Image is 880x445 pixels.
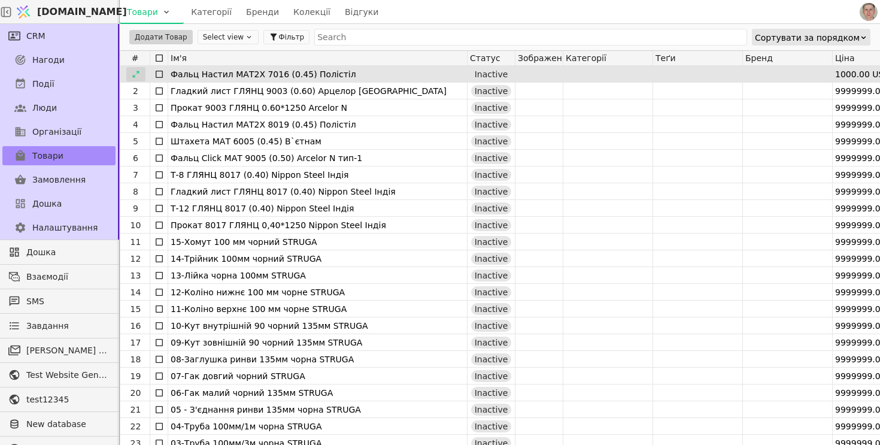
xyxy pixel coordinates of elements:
span: Зображення [518,53,563,63]
span: Бренд [745,53,773,63]
div: Т-12 ГЛЯНЦ 8017 (0.40) Nippon Steel Індія [171,200,465,217]
div: Inactive [471,387,512,399]
div: 10 [122,217,150,234]
a: Нагоди [2,50,116,69]
span: Ціна [835,53,855,63]
div: Inactive [471,353,512,365]
div: Гладкий лист ГЛЯНЦ 9003 (0.60) Арцелор [GEOGRAPHIC_DATA] [171,83,465,99]
span: Товари [32,150,63,162]
span: Теґи [656,53,676,63]
div: Inactive [471,303,512,315]
div: 12 [122,250,150,267]
div: Inactive [471,219,512,231]
div: 05 - З'єднання ринви 135мм чорна STRUGA [171,401,465,418]
div: 8 [122,183,150,200]
div: Inactive [471,253,512,265]
span: [DOMAIN_NAME] [37,5,127,19]
span: CRM [26,30,45,43]
div: 6 [122,150,150,167]
div: Inactive [471,102,512,114]
span: Дошка [32,198,62,210]
button: Фільтр [263,30,309,44]
div: Inactive [471,370,512,382]
span: Нагоди [32,54,65,66]
div: Inactive [471,135,512,147]
span: New database [26,418,110,431]
span: Завдання [26,320,69,332]
div: 17 [122,334,150,351]
div: Фальц Сlick МАТ 9005 (0.50) Arcelor N тип-1 [171,150,465,167]
button: Select view [198,30,259,44]
div: Inactive [471,236,512,248]
div: 07-Гак довгий чорний STRUGA [171,368,465,385]
span: Дошка [26,246,110,259]
a: Дошка [2,194,116,213]
div: Inactive [471,420,512,432]
span: Категорії [566,53,606,63]
span: Люди [32,102,57,114]
div: # [120,51,150,65]
span: Фільтр [278,32,304,43]
div: 16 [122,317,150,334]
span: Взаємодії [26,271,110,283]
a: New database [2,414,116,434]
div: Гладкий лист ГЛЯНЦ 8017 (0.40) Nippon Steel Індія [171,183,465,200]
div: Inactive [471,337,512,349]
div: Фальц Настил МАТ2Х 8019 (0.45) Полістіл [171,116,465,133]
div: 22 [122,418,150,435]
div: 2 [122,83,150,99]
div: 09-Кут зовнішній 90 чорний 135мм STRUGA [171,334,465,351]
a: [PERSON_NAME] розсилки [2,341,116,360]
div: Штахета МАТ 6005 (0.45) В`єтнам [171,133,465,150]
a: [DOMAIN_NAME] [12,1,120,23]
span: SMS [26,295,110,308]
a: Налаштування [2,218,116,237]
div: 18 [122,351,150,368]
div: 3 [122,99,150,116]
div: 11-Коліно верхнє 100 мм чорне STRUGA [171,301,465,317]
input: Search [314,29,747,46]
div: 14-Трійник 100мм чорний STRUGA [171,250,465,267]
div: Фальц Настил МАТ2Х 7016 (0.45) Полістіл [171,66,465,83]
div: 08-Заглушка ринви 135мм чорна STRUGA [171,351,465,368]
span: test12345 [26,393,110,406]
div: Inactive [471,68,512,80]
a: CRM [2,26,116,46]
a: Події [2,74,116,93]
span: Замовлення [32,174,86,186]
a: Люди [2,98,116,117]
div: 12-Коліно нижнє 100 мм чорне STRUGA [171,284,465,301]
img: Logo [14,1,32,23]
a: Організації [2,122,116,141]
div: Inactive [471,202,512,214]
div: 13 [122,267,150,284]
div: 13-Лійка чорна 100мм STRUGA [171,267,465,284]
div: Inactive [471,286,512,298]
div: Inactive [471,404,512,416]
span: [PERSON_NAME] розсилки [26,344,110,357]
a: Завдання [2,316,116,335]
div: Сортувати за порядком [755,29,860,46]
div: Прокат 9003 ГЛЯНЦ 0.60*1250 Arcelor N [171,99,465,116]
span: Ім'я [171,53,187,63]
a: Взаємодії [2,267,116,286]
div: 15 [122,301,150,317]
div: Inactive [471,85,512,97]
a: Test Website General template [2,365,116,385]
div: 5 [122,133,150,150]
div: Прокат 8017 ГЛЯНЦ 0,40*1250 Nippon Steel Індія [171,217,465,234]
div: 06-Гак малий чорний 135мм STRUGA [171,385,465,401]
div: Inactive [471,320,512,332]
a: Замовлення [2,170,116,189]
a: test12345 [2,390,116,409]
span: Організації [32,126,81,138]
button: Додати Товар [129,30,193,44]
div: Т-8 ГЛЯНЦ 8017 (0.40) Nippon Steel Індія [171,167,465,183]
span: Статус [470,53,500,63]
div: Inactive [471,270,512,281]
a: Товари [2,146,116,165]
div: 14 [122,284,150,301]
a: Дошка [2,243,116,262]
div: 7 [122,167,150,183]
div: 4 [122,116,150,133]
